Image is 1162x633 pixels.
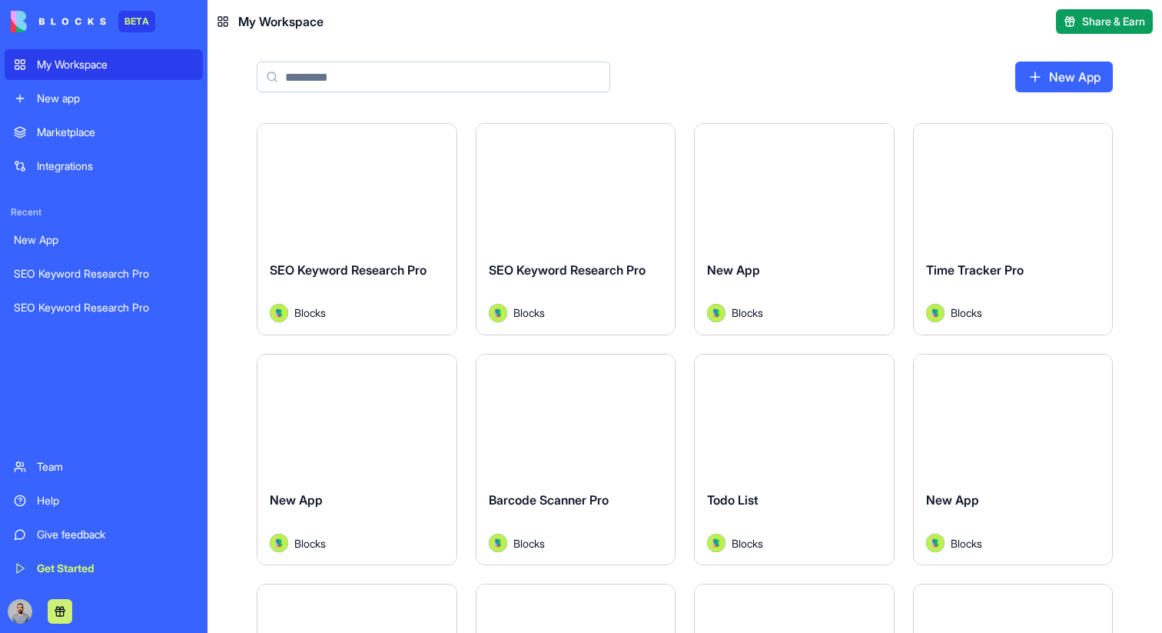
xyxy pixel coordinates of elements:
[37,125,194,140] div: Marketplace
[5,206,203,218] span: Recent
[5,519,203,550] a: Give feedback
[732,535,763,551] span: Blocks
[476,354,676,566] a: Barcode Scanner ProAvatarBlocks
[37,561,194,576] div: Get Started
[926,262,1024,278] span: Time Tracker Pro
[294,535,326,551] span: Blocks
[270,534,288,552] img: Avatar
[37,158,194,174] div: Integrations
[1056,9,1153,34] button: Share & Earn
[37,527,194,542] div: Give feedback
[707,262,760,278] span: New App
[707,492,759,508] span: Todo List
[513,535,545,551] span: Blocks
[11,11,155,32] a: BETA
[926,534,945,552] img: Avatar
[732,305,763,321] span: Blocks
[707,304,725,322] img: Avatar
[1082,14,1145,29] span: Share & Earn
[14,232,194,248] div: New App
[37,57,194,72] div: My Workspace
[489,262,646,278] span: SEO Keyword Research Pro
[257,123,457,335] a: SEO Keyword Research ProAvatarBlocks
[489,492,609,508] span: Barcode Scanner Pro
[694,354,895,566] a: Todo ListAvatarBlocks
[14,266,194,282] div: SEO Keyword Research Pro
[238,12,324,31] span: My Workspace
[294,305,326,321] span: Blocks
[1015,62,1113,92] a: New App
[8,599,32,624] img: image_123650291_bsq8ao.jpg
[5,151,203,182] a: Integrations
[118,11,155,32] div: BETA
[5,117,203,148] a: Marketplace
[37,91,194,106] div: New app
[14,300,194,315] div: SEO Keyword Research Pro
[5,225,203,255] a: New App
[11,11,106,32] img: logo
[5,83,203,114] a: New app
[926,492,979,508] span: New App
[37,493,194,508] div: Help
[489,304,507,322] img: Avatar
[270,304,288,322] img: Avatar
[513,305,545,321] span: Blocks
[5,49,203,80] a: My Workspace
[694,123,895,335] a: New AppAvatarBlocks
[951,535,982,551] span: Blocks
[913,123,1114,335] a: Time Tracker ProAvatarBlocks
[270,262,427,278] span: SEO Keyword Research Pro
[707,534,725,552] img: Avatar
[5,485,203,516] a: Help
[951,305,982,321] span: Blocks
[926,304,945,322] img: Avatar
[5,292,203,323] a: SEO Keyword Research Pro
[489,534,507,552] img: Avatar
[5,258,203,289] a: SEO Keyword Research Pro
[257,354,457,566] a: New AppAvatarBlocks
[476,123,676,335] a: SEO Keyword Research ProAvatarBlocks
[270,492,323,508] span: New App
[37,459,194,475] div: Team
[5,451,203,482] a: Team
[5,553,203,584] a: Get Started
[913,354,1114,566] a: New AppAvatarBlocks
